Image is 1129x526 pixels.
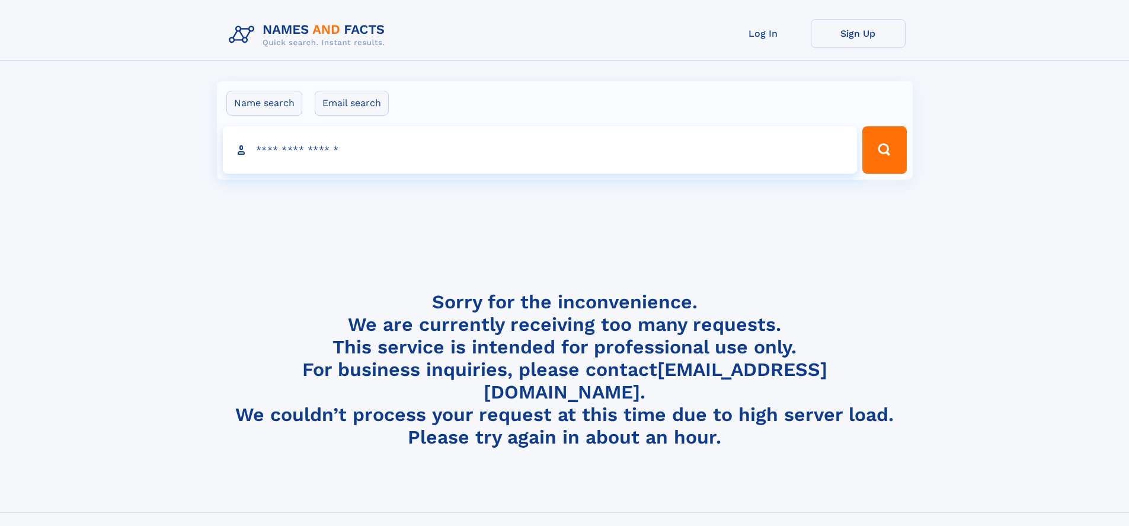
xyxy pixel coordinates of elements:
[716,19,811,48] a: Log In
[811,19,906,48] a: Sign Up
[484,358,827,403] a: [EMAIL_ADDRESS][DOMAIN_NAME]
[224,19,395,51] img: Logo Names and Facts
[224,291,906,449] h4: Sorry for the inconvenience. We are currently receiving too many requests. This service is intend...
[862,126,906,174] button: Search Button
[223,126,858,174] input: search input
[226,91,302,116] label: Name search
[315,91,389,116] label: Email search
